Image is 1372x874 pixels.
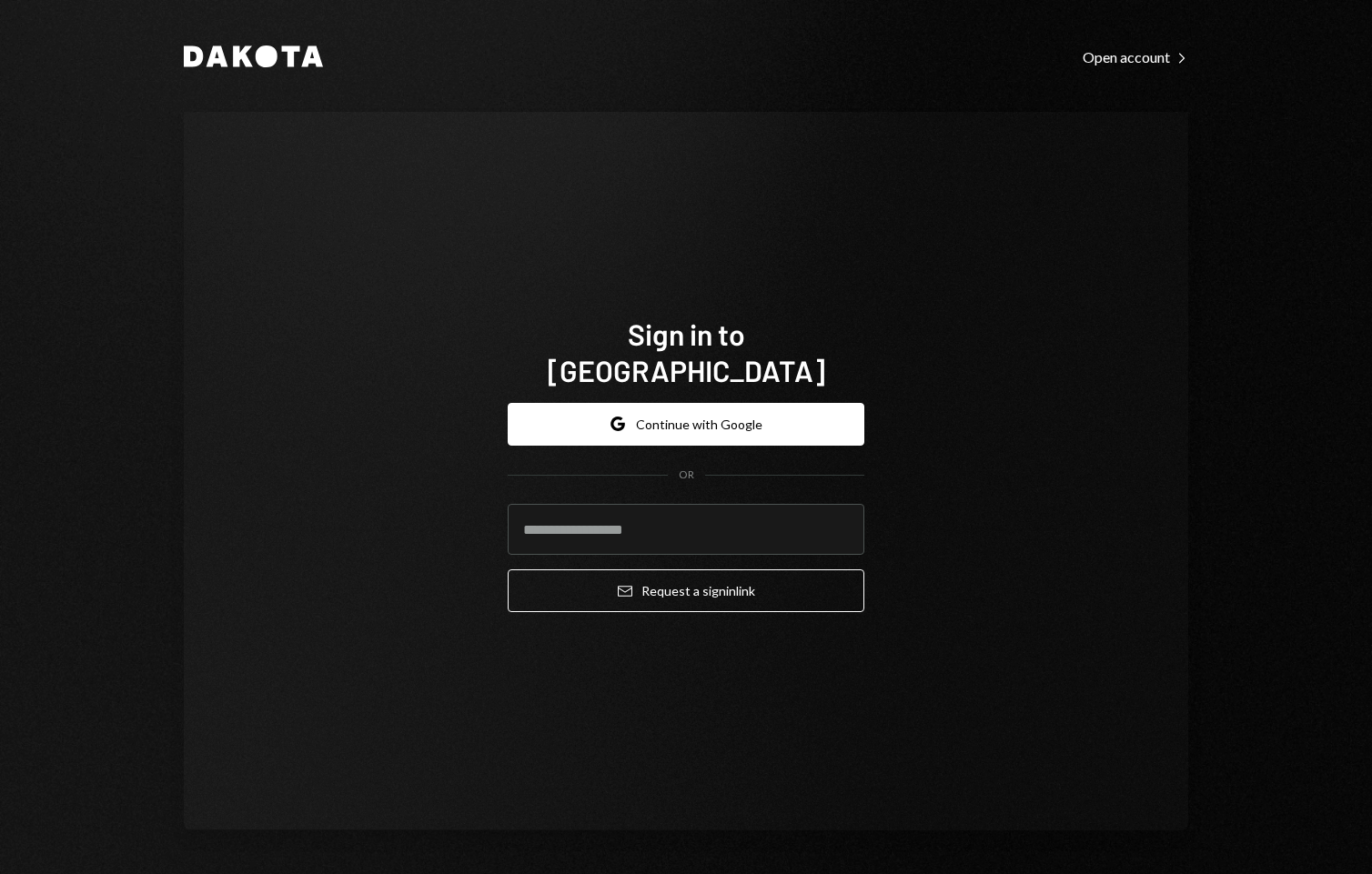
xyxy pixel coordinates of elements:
[508,316,864,388] h1: Sign in to [GEOGRAPHIC_DATA]
[508,403,864,446] button: Continue with Google
[508,569,864,612] button: Request a signinlink
[1083,48,1188,66] div: Open account
[1083,46,1188,66] a: Open account
[679,467,694,483] div: OR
